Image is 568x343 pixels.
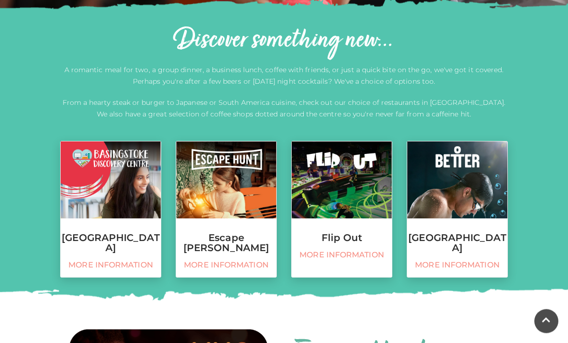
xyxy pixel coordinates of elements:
h3: [GEOGRAPHIC_DATA] [407,233,507,254]
span: More information [412,261,503,270]
p: From a hearty steak or burger to Japanese or South America cuisine, check out our choice of resta... [60,97,508,120]
p: A romantic meal for two, a group dinner, a business lunch, coffee with friends, or just a quick b... [60,64,508,88]
h2: Discover something new... [60,26,508,57]
img: Escape Hunt, Festival Place, Basingstoke [176,142,276,219]
span: More information [65,261,156,270]
h3: Escape [PERSON_NAME] [176,233,276,254]
h3: [GEOGRAPHIC_DATA] [61,233,161,254]
span: More information [181,261,271,270]
span: More information [297,251,387,260]
h3: Flip Out [292,233,392,243]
